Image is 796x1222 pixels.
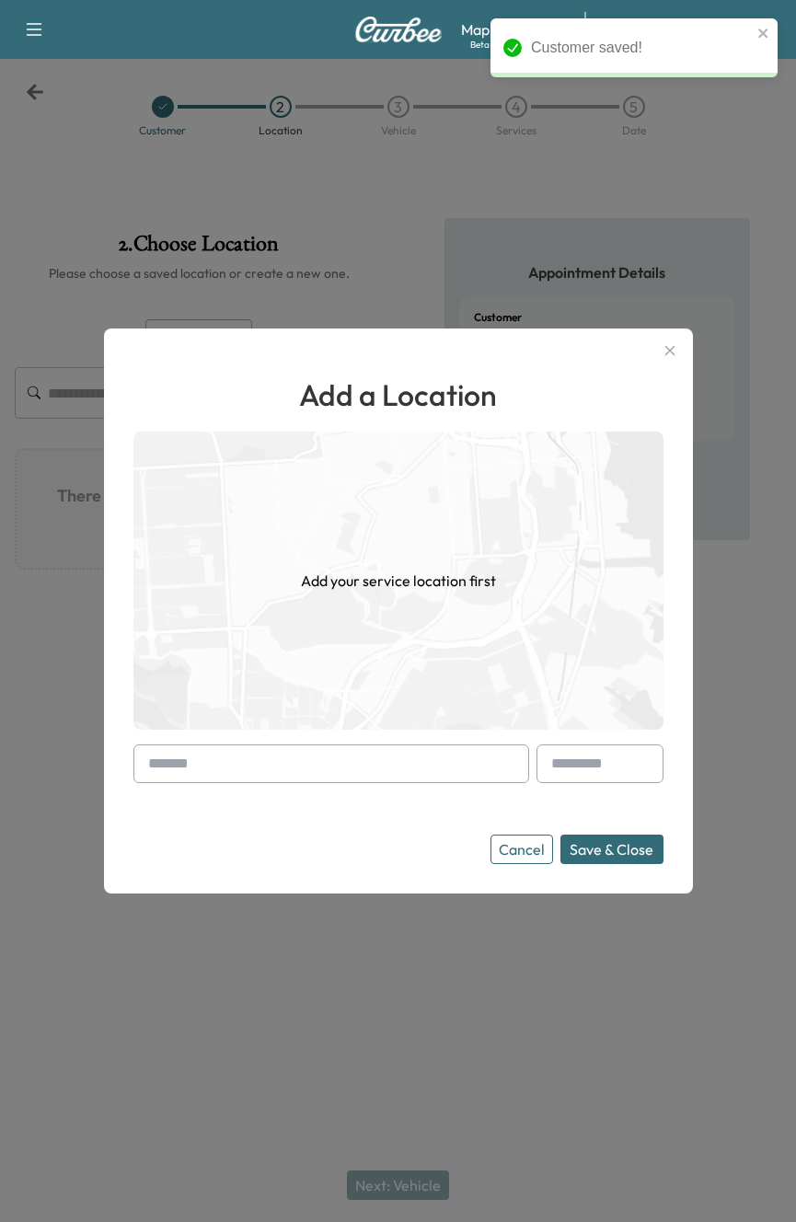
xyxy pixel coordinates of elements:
h1: Add a Location [133,373,663,417]
div: Customer saved! [531,37,752,59]
button: close [757,26,770,40]
button: Cancel [490,835,553,864]
img: empty-map-CL6vilOE.png [133,432,663,730]
div: Beta [470,38,490,52]
a: MapBeta [461,18,490,40]
img: Curbee Logo [354,17,443,42]
h1: Add your service location first [301,570,496,592]
button: Save & Close [560,835,663,864]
